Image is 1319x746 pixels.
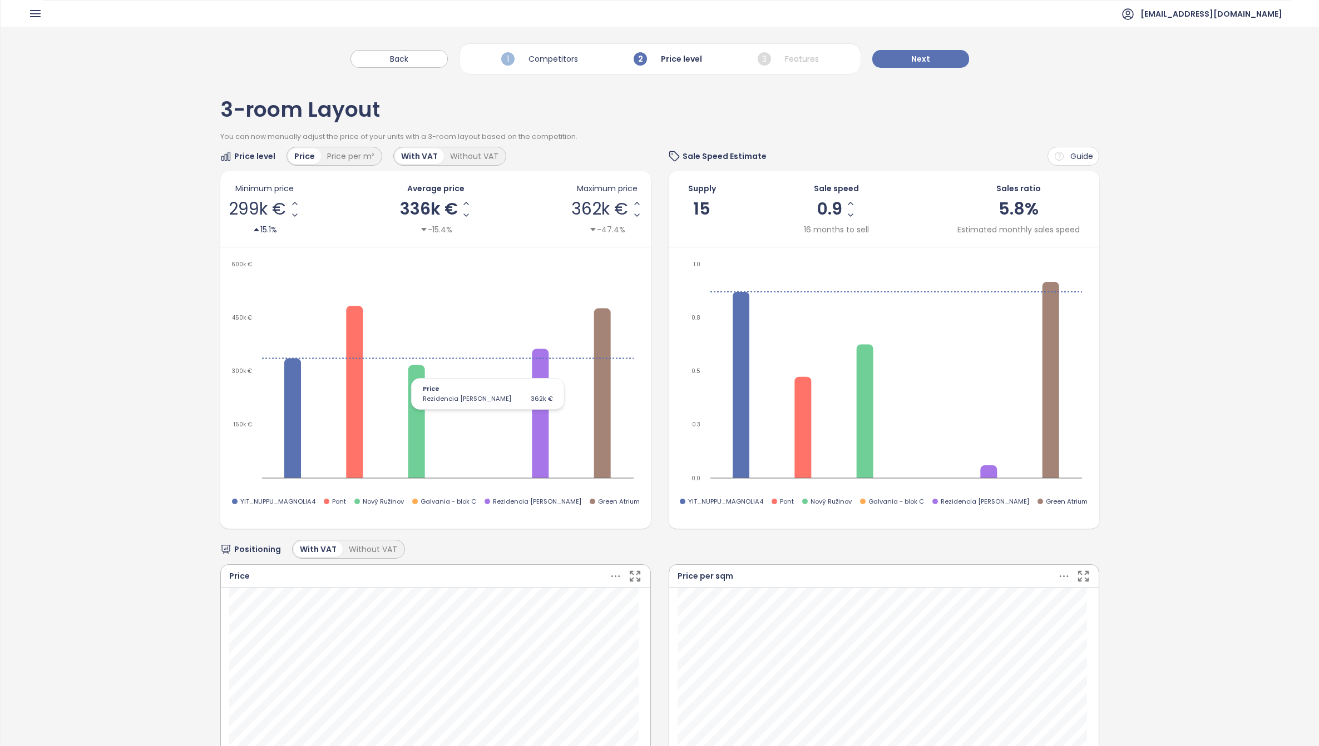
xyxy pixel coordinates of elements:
span: Pont [332,497,346,507]
span: Average price [407,182,465,195]
span: Positioning [234,543,281,555]
span: Estimated monthly sales speed [957,223,1080,236]
tspan: 0.8 [691,314,700,322]
div: -15.4% [420,223,452,236]
button: Decrease Max Price [631,209,643,221]
span: 15 [693,197,710,221]
span: Galvania - blok C [868,497,924,507]
div: Features [755,49,822,68]
tspan: 300k € [232,367,252,375]
span: 1 [501,52,515,66]
span: Rezidencia [PERSON_NAME] [493,497,581,507]
span: 362k € [571,201,628,217]
tspan: 0.3 [692,420,700,429]
div: -47.4% [589,223,625,236]
span: 299k € [229,201,286,217]
span: Nový Ružinov [811,497,852,507]
button: Increase Min Price [289,197,300,209]
span: YIT_NUPPU_MAGNOLIA4 [240,497,315,507]
tspan: 450k € [232,314,252,322]
div: Price per sqm [678,570,733,582]
span: Nový Ružinov [363,497,404,507]
div: With VAT [294,541,343,557]
span: Galvania - blok C [421,497,476,507]
span: caret-up [253,226,260,233]
span: Minimum price [235,182,294,195]
span: [EMAIL_ADDRESS][DOMAIN_NAME] [1140,1,1282,27]
span: Sale Speed Estimate [683,150,767,162]
button: Decrease AVG Price [461,209,472,221]
div: Without VAT [444,148,505,164]
span: 0.9 [817,201,842,217]
span: 2 [634,52,647,66]
button: Next [872,50,969,68]
div: Price [288,148,321,164]
button: Back [350,50,448,68]
tspan: 0.5 [691,367,700,375]
span: Green Atrium [598,497,640,507]
div: 3-room Layout [220,100,1099,132]
div: Price [229,570,250,582]
div: 15.1% [253,223,277,236]
span: Guide [1070,150,1093,162]
span: Green Atrium [1046,497,1088,507]
span: Next [911,53,930,65]
div: Price level [631,49,705,68]
div: You can now manually adjust the price of your units with a 3-room layout based on the competition. [220,132,1099,147]
button: Guide [1048,147,1099,166]
button: Decrease Min Price [289,209,300,221]
span: Back [390,53,408,65]
tspan: 0.0 [691,474,700,483]
button: Increase Max Price [631,197,643,209]
button: Decrease Sale Speed - Monthly [845,209,857,221]
button: Increase AVG Price [461,197,472,209]
span: Price level [234,150,275,162]
span: 3 [758,52,771,66]
span: Sales ratio [996,182,1041,195]
span: caret-down [420,226,428,233]
tspan: 150k € [234,420,252,429]
tspan: 1.0 [694,260,700,268]
span: 5.8% [999,197,1039,221]
button: Increase Sale Speed - Monthly [845,197,857,209]
span: 336k € [400,201,458,217]
div: With VAT [395,148,444,164]
span: Maximum price [577,182,638,195]
span: Sale speed [814,182,859,195]
div: Without VAT [343,541,403,557]
span: YIT_NUPPU_MAGNOLIA4 [688,497,763,507]
span: Rezidencia [PERSON_NAME] [941,497,1029,507]
div: Price per m² [321,148,381,164]
span: Pont [780,497,794,507]
span: Supply [688,182,716,195]
span: caret-down [589,226,597,233]
div: Competitors [498,49,581,68]
tspan: 600k € [231,260,252,268]
div: 16 months to sell [804,223,869,236]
